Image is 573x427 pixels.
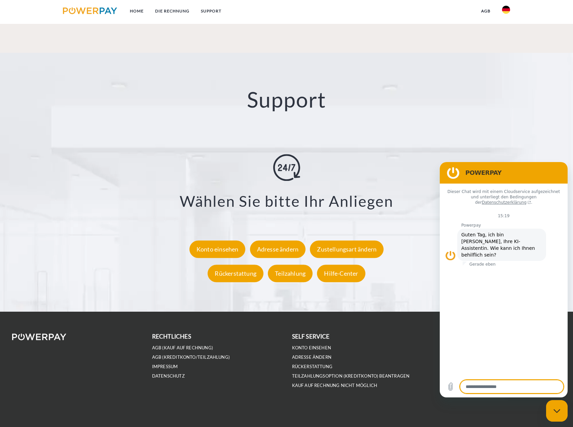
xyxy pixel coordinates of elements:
a: DATENSCHUTZ [152,373,185,379]
a: AGB (Kreditkonto/Teilzahlung) [152,354,230,360]
iframe: Schaltfläche zum Öffnen des Messaging-Fensters; Konversation läuft [546,400,568,422]
a: Teilzahlung [266,270,314,277]
div: Adresse ändern [250,240,306,258]
img: logo-powerpay-white.svg [12,334,66,340]
a: Konto einsehen [188,245,247,253]
b: rechtliches [152,333,191,340]
div: Teilzahlung [268,265,313,282]
a: Konto einsehen [292,345,331,351]
a: Hilfe-Center [315,270,367,277]
div: Konto einsehen [189,240,246,258]
img: logo-powerpay.svg [63,7,117,14]
a: Zustellungsart ändern [308,245,385,253]
img: de [502,6,510,14]
a: Adresse ändern [248,245,308,253]
a: Kauf auf Rechnung nicht möglich [292,383,378,388]
a: SUPPORT [195,5,227,17]
a: AGB (Kauf auf Rechnung) [152,345,213,351]
h3: Wählen Sie bitte Ihr Anliegen [37,192,536,210]
a: Home [124,5,149,17]
a: agb [475,5,496,17]
a: IMPRESSUM [152,364,178,370]
div: Rückerstattung [208,265,263,282]
a: Rückerstattung [206,270,265,277]
a: Teilzahlungsoption (KREDITKONTO) beantragen [292,373,410,379]
a: Adresse ändern [292,354,332,360]
a: Rückerstattung [292,364,333,370]
div: Zustellungsart ändern [310,240,384,258]
a: DIE RECHNUNG [149,5,195,17]
b: self service [292,333,330,340]
div: Hilfe-Center [317,265,365,282]
iframe: Messaging-Fenster [440,162,568,397]
img: online-shopping.svg [273,154,300,181]
h2: Support [29,86,544,113]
